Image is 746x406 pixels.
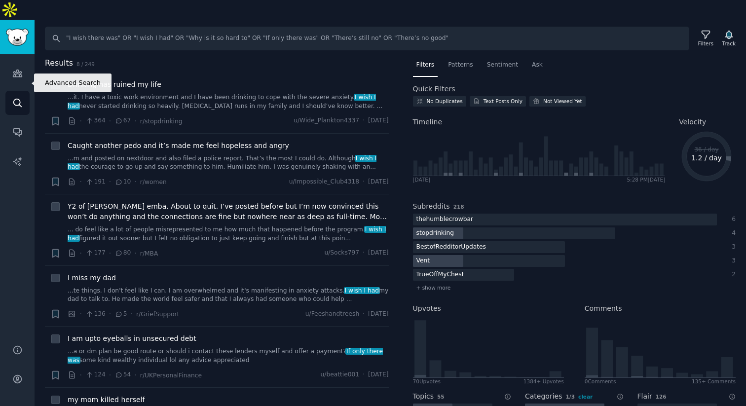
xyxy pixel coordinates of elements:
button: Track [719,28,739,49]
a: ...te things. I don't feel like I can. I am overwhelmed and it's manifesting in anxiety attacks.I... [68,287,389,304]
span: · [109,116,111,126]
span: clear [578,394,593,400]
span: 136 [85,310,106,319]
span: If only there was [68,348,383,364]
span: Ask [532,61,543,70]
span: Sentiment [487,61,518,70]
div: 1384+ Upvotes [523,378,564,385]
span: 364 [85,116,106,125]
div: thehumblecrowbar [413,214,477,226]
h2: Subreddits [413,201,450,212]
span: + show more [416,284,451,291]
span: · [363,370,365,379]
div: 2 [727,270,736,279]
div: stopdrinking [413,227,457,240]
span: · [363,310,365,319]
a: Y2 of [PERSON_NAME] emba. About to quit. I’ve posted before but I’m now convinced this won’t do a... [68,201,389,222]
a: Drinking has ruined my life [68,79,161,90]
input: Search Keyword [45,27,689,50]
span: Results [45,57,73,70]
span: · [109,370,111,380]
span: 218 [453,204,464,210]
div: 3 [727,243,736,252]
span: · [363,249,365,258]
span: 54 [114,370,131,379]
span: [DATE] [368,178,388,186]
span: 55 [437,394,445,400]
span: 191 [85,178,106,186]
span: 124 [85,370,106,379]
div: TrueOffMyChest [413,269,468,281]
span: 10 [114,178,131,186]
span: [DATE] [368,310,388,319]
a: ... do feel like a lot of people misrepresented to me how much that happened before the program.I... [68,225,389,243]
div: 4 [727,229,736,238]
h2: Flair [637,391,652,402]
span: I wish I had [344,287,380,294]
span: 80 [114,249,131,258]
text: 36 / day [695,146,719,153]
div: 3 [727,257,736,265]
span: [DATE] [368,370,388,379]
span: 177 [85,249,106,258]
h2: Comments [585,303,622,314]
span: · [80,248,82,258]
div: No Duplicates [427,98,463,105]
span: 8 / 249 [76,61,95,67]
text: 1.2 / day [691,154,722,162]
a: Caught another pedo and it’s made me feel hopeless and angry [68,141,289,151]
span: r/MBA [140,250,158,257]
div: [DATE] [413,176,431,183]
div: Track [722,40,736,47]
a: I miss my dad [68,273,116,283]
span: · [363,178,365,186]
span: u/Feeshandtreesh [305,310,359,319]
div: BestofRedditorUpdates [413,241,489,254]
span: r/stopdrinking [140,118,183,125]
h2: Upvotes [413,303,441,314]
h2: Quick Filters [413,84,455,94]
span: 67 [114,116,131,125]
a: I am upto eyeballs in unsecured debt [68,333,196,344]
span: · [134,177,136,187]
span: · [131,309,133,319]
span: 126 [656,394,667,400]
span: · [80,116,82,126]
span: 5 [114,310,127,319]
span: Timeline [413,117,443,127]
span: · [363,116,365,125]
div: 70 Upvote s [413,378,441,385]
div: Not Viewed Yet [543,98,582,105]
a: ...m and posted on nextdoor and also filed a police report. That’s the most I could do. AlthoughI... [68,154,389,172]
div: 5:28 PM [DATE] [627,176,665,183]
span: u/Wide_Plankton4337 [294,116,359,125]
span: r/UKPersonalFinance [140,372,202,379]
a: my mom killed herself [68,395,145,405]
div: Filters [698,40,713,47]
span: · [80,177,82,187]
img: GummySearch logo [6,29,29,46]
span: · [134,248,136,258]
div: 6 [727,215,736,224]
span: [DATE] [368,249,388,258]
a: ...a or dm plan be good route or should i contact these lenders myself and offer a payment?If onl... [68,347,389,365]
span: · [109,177,111,187]
span: · [134,370,136,380]
span: r/women [140,179,167,185]
h2: Topics [413,391,434,402]
span: I wish I had [68,226,386,242]
span: · [109,309,111,319]
span: · [109,248,111,258]
div: 135+ Comments [692,378,736,385]
span: r/GriefSupport [136,311,179,318]
span: · [80,370,82,380]
span: Velocity [679,117,706,127]
a: ...it. I have a toxic work environment and I have been drinking to cope with the severe anxiety.I... [68,93,389,111]
div: 0 Comment s [585,378,616,385]
span: Filters [416,61,435,70]
span: [DATE] [368,116,388,125]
